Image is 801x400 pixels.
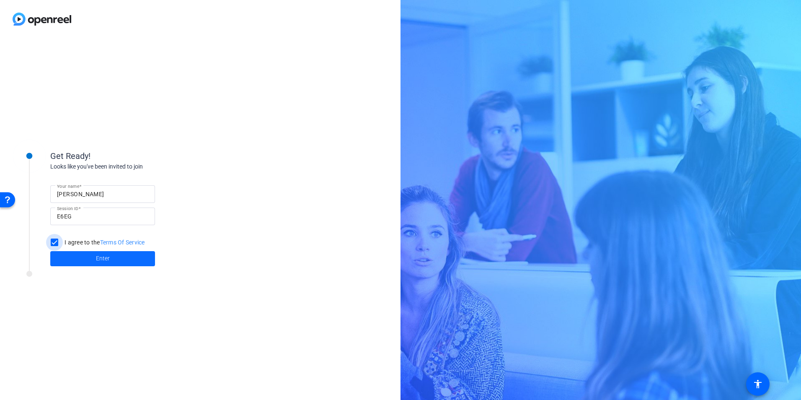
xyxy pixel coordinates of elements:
[50,162,218,171] div: Looks like you've been invited to join
[753,379,763,389] mat-icon: accessibility
[100,239,145,246] a: Terms Of Service
[50,150,218,162] div: Get Ready!
[50,251,155,266] button: Enter
[96,254,110,263] span: Enter
[63,238,145,247] label: I agree to the
[57,184,79,189] mat-label: Your name
[57,206,78,211] mat-label: Session ID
